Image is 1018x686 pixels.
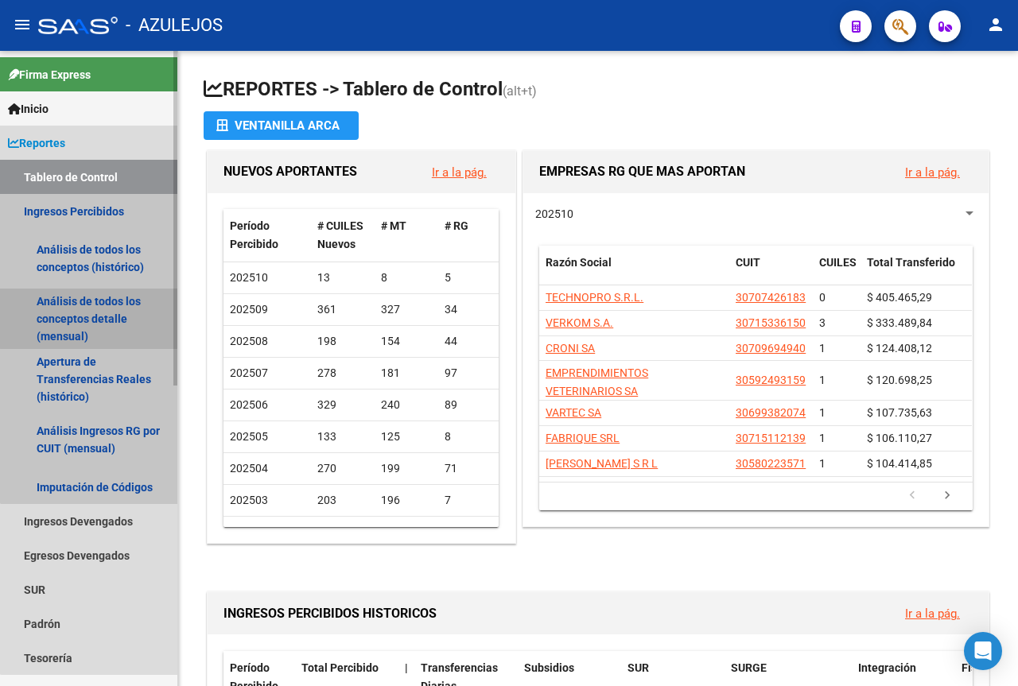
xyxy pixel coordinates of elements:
[867,432,932,444] span: $ 106.110,27
[819,291,826,304] span: 0
[381,523,432,541] div: 0
[230,525,268,538] span: 202502
[445,269,495,287] div: 5
[867,342,932,355] span: $ 124.408,12
[819,432,826,444] span: 1
[445,300,495,319] div: 34
[8,134,65,152] span: Reportes
[381,491,432,510] div: 196
[405,661,408,674] span: |
[813,246,861,298] datatable-header-cell: CUILES
[230,366,268,379] span: 202507
[736,374,806,386] span: 30592493159
[230,494,268,506] span: 202503
[381,364,432,382] div: 181
[317,459,368,478] div: 270
[432,165,487,180] a: Ir a la pág.
[223,606,437,621] span: INGRESOS PERCIBIDOS HISTORICOS
[317,269,368,287] div: 13
[381,269,432,287] div: 8
[381,428,432,446] div: 125
[223,164,357,179] span: NUEVOS APORTANTES
[736,432,806,444] span: 30715112139
[230,303,268,316] span: 202509
[438,209,502,262] datatable-header-cell: # RG
[858,661,916,674] span: Integración
[546,406,601,419] span: VARTEC SA
[819,457,826,470] span: 1
[13,15,32,34] mat-icon: menu
[381,300,432,319] div: 327
[905,165,960,180] a: Ir a la pág.
[230,219,278,250] span: Período Percibido
[419,157,499,187] button: Ir a la pág.
[223,209,311,262] datatable-header-cell: Período Percibido
[381,396,432,414] div: 240
[819,374,826,386] span: 1
[867,374,932,386] span: $ 120.698,25
[539,246,729,298] datatable-header-cell: Razón Social
[546,432,620,444] span: FABRIQUE SRL
[867,291,932,304] span: $ 405.465,29
[736,291,806,304] span: 30707426183
[8,100,49,118] span: Inicio
[381,459,432,478] div: 199
[867,406,932,419] span: $ 107.735,63
[230,271,268,284] span: 202510
[317,219,363,250] span: # CUILES Nuevos
[546,291,643,304] span: TECHNOPRO S.R.L.
[546,256,612,269] span: Razón Social
[539,164,745,179] span: EMPRESAS RG QUE MAS APORTAN
[317,300,368,319] div: 361
[731,661,767,674] span: SURGE
[867,316,932,329] span: $ 333.489,84
[524,661,574,674] span: Subsidios
[736,457,806,470] span: 30580223571
[535,207,573,220] span: 202510
[126,8,223,43] span: - AZULEJOS
[445,396,495,414] div: 89
[819,256,857,269] span: CUILES
[861,246,972,298] datatable-header-cell: Total Transferido
[204,111,359,140] button: Ventanilla ARCA
[503,83,537,99] span: (alt+t)
[986,15,1005,34] mat-icon: person
[230,398,268,411] span: 202506
[317,364,368,382] div: 278
[964,632,1002,670] div: Open Intercom Messenger
[628,661,649,674] span: SUR
[317,523,368,541] div: 3
[546,316,613,329] span: VERKOM S.A.
[736,256,760,269] span: CUIT
[8,66,91,83] span: Firma Express
[445,332,495,351] div: 44
[867,457,932,470] span: $ 104.414,85
[892,157,973,187] button: Ir a la pág.
[897,487,927,505] a: go to previous page
[736,342,806,355] span: 30709694940
[819,406,826,419] span: 1
[546,366,648,397] span: EMPRENDIMIENTOS VETERINARIOS SA
[932,487,962,505] a: go to next page
[819,316,826,329] span: 3
[216,111,346,140] div: Ventanilla ARCA
[381,219,406,232] span: # MT
[301,661,379,674] span: Total Percibido
[445,219,468,232] span: # RG
[317,396,368,414] div: 329
[867,256,955,269] span: Total Transferido
[736,406,806,419] span: 30699382074
[819,342,826,355] span: 1
[445,428,495,446] div: 8
[445,523,495,541] div: 3
[736,316,806,329] span: 30715336150
[317,332,368,351] div: 198
[445,364,495,382] div: 97
[230,430,268,443] span: 202505
[546,342,595,355] span: CRONI SA
[204,76,993,104] h1: REPORTES -> Tablero de Control
[729,246,813,298] datatable-header-cell: CUIT
[375,209,438,262] datatable-header-cell: # MT
[905,607,960,621] a: Ir a la pág.
[311,209,375,262] datatable-header-cell: # CUILES Nuevos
